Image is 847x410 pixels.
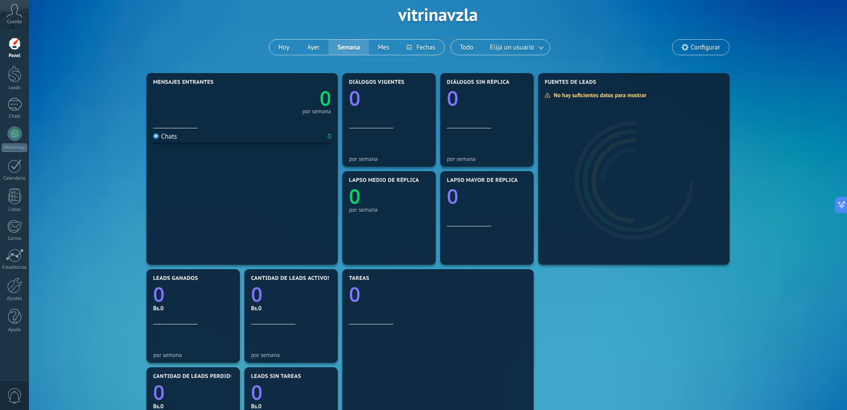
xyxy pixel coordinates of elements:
button: Semana [328,40,369,55]
a: 0 [251,379,331,406]
button: Ayer [298,40,328,55]
text: 0 [153,379,165,406]
div: por semana [447,156,527,162]
span: Lapso mayor de réplica [447,177,518,184]
span: Cantidad de leads perdidos [153,373,238,380]
text: 0 [320,85,331,112]
span: Mensajes entrantes [153,79,214,86]
div: 0 [328,132,331,141]
a: 0 [242,85,331,112]
span: Fuentes de leads [545,79,596,86]
div: Bs.0 [251,304,331,312]
a: 0 [153,281,233,308]
text: 0 [447,85,458,112]
div: Ayuda [2,327,28,333]
div: Listas [2,207,28,213]
img: Chats [153,133,159,139]
span: Configurar [691,44,720,51]
div: Estadísticas [2,265,28,271]
span: Lapso medio de réplica [349,177,419,184]
button: Mes [369,40,398,55]
text: 0 [349,85,361,112]
div: por semana [349,206,429,213]
div: Panel [2,53,28,59]
span: Cantidad de leads activos [251,275,331,282]
span: Cuenta [7,19,22,25]
div: Ajustes [2,296,28,302]
button: Hoy [269,40,298,55]
div: Calendario [2,176,28,181]
text: 0 [349,281,361,308]
text: 0 [447,183,458,210]
text: 0 [153,281,165,308]
span: Diálogos vigentes [349,79,405,86]
div: Chats [2,114,28,119]
text: 0 [349,183,361,210]
div: Correo [2,236,28,242]
span: Elija un usuario [488,41,536,53]
div: Bs.0 [251,402,331,410]
a: 0 [349,281,527,308]
div: No hay suficientes datos para mostrar [544,91,652,99]
div: por semana [302,109,331,114]
span: Leads sin tareas [251,373,301,380]
span: Tareas [349,275,369,282]
div: Leads [2,85,28,91]
div: por semana [251,352,331,358]
div: Bs.0 [153,304,233,312]
a: 0 [251,281,331,308]
div: Bs.0 [153,402,233,410]
text: 0 [251,281,263,308]
div: Chats [153,132,177,141]
div: por semana [349,156,429,162]
button: Fechas [398,40,444,55]
button: Todo [451,40,482,55]
span: Leads ganados [153,275,198,282]
span: Diálogos sin réplica [447,79,510,86]
text: 0 [251,379,263,406]
div: WhatsApp [2,143,27,152]
button: Elija un usuario [482,40,550,55]
a: 0 [153,379,233,406]
div: por semana [153,352,233,358]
